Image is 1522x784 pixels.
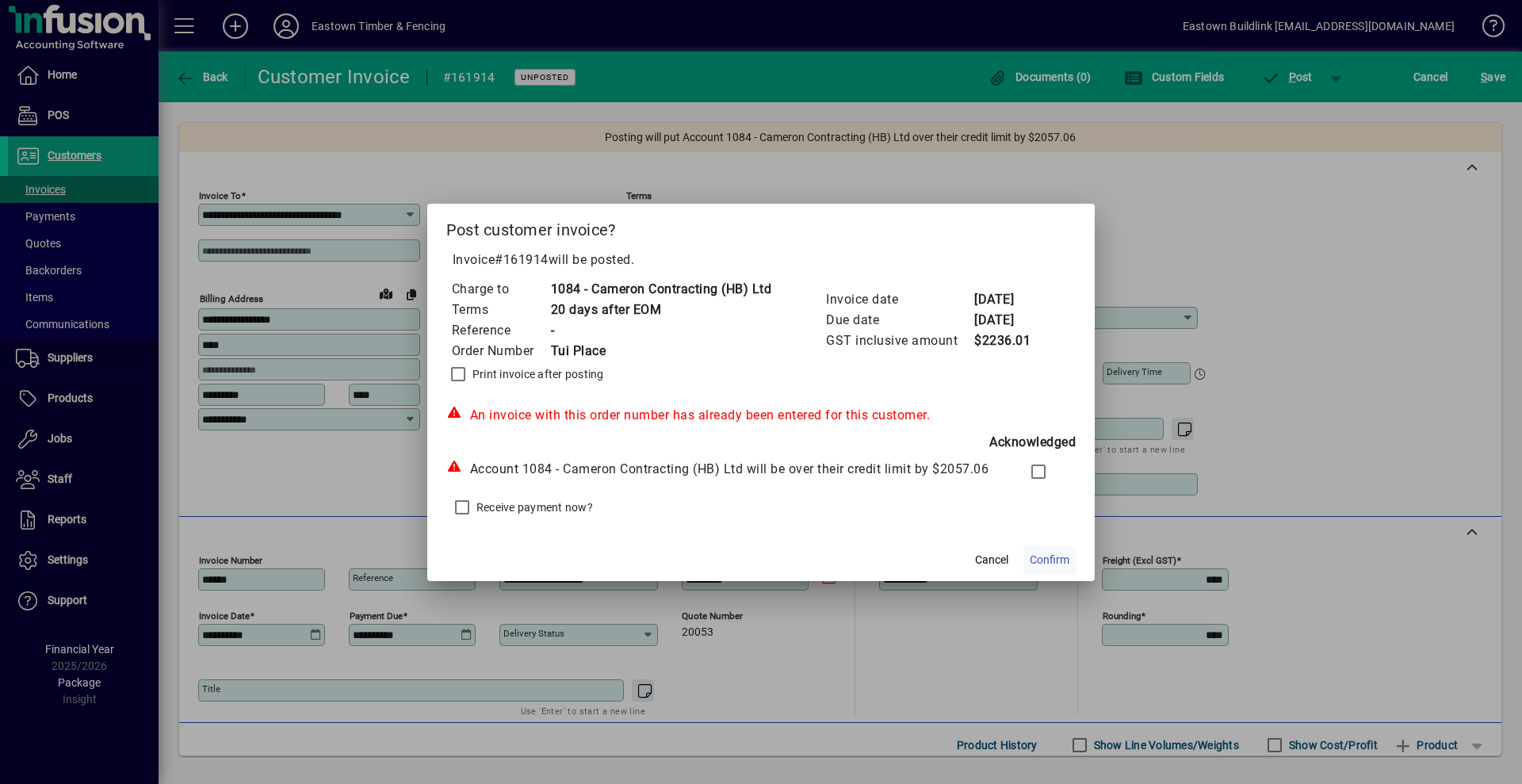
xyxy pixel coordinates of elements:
h2: Post customer invoice? [427,204,1096,250]
label: Receive payment now? [473,499,593,515]
td: Invoice date [825,289,973,310]
div: An invoice with this order number has already been entered for this customer. [446,406,1076,425]
td: Reference [451,320,550,341]
td: [DATE] [973,310,1037,331]
td: Due date [825,310,973,331]
td: GST inclusive amount [825,331,973,351]
span: Cancel [975,552,1008,568]
td: Charge to [451,279,550,300]
button: Confirm [1023,546,1076,575]
span: #161914 [495,252,549,267]
button: Cancel [966,546,1017,575]
td: 1084 - Cameron Contracting (HB) Ltd [550,279,772,300]
td: - [550,320,772,341]
p: Invoice will be posted . [446,250,1076,270]
td: Terms [451,300,550,320]
td: 20 days after EOM [550,300,772,320]
td: $2236.01 [973,331,1037,351]
div: Account 1084 - Cameron Contracting (HB) Ltd will be over their credit limit by $2057.06 [446,460,1000,479]
div: Acknowledged [446,433,1076,452]
span: Confirm [1030,552,1069,568]
td: Order Number [451,341,550,361]
td: Tui Place [550,341,772,361]
label: Print invoice after posting [469,366,604,382]
td: [DATE] [973,289,1037,310]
